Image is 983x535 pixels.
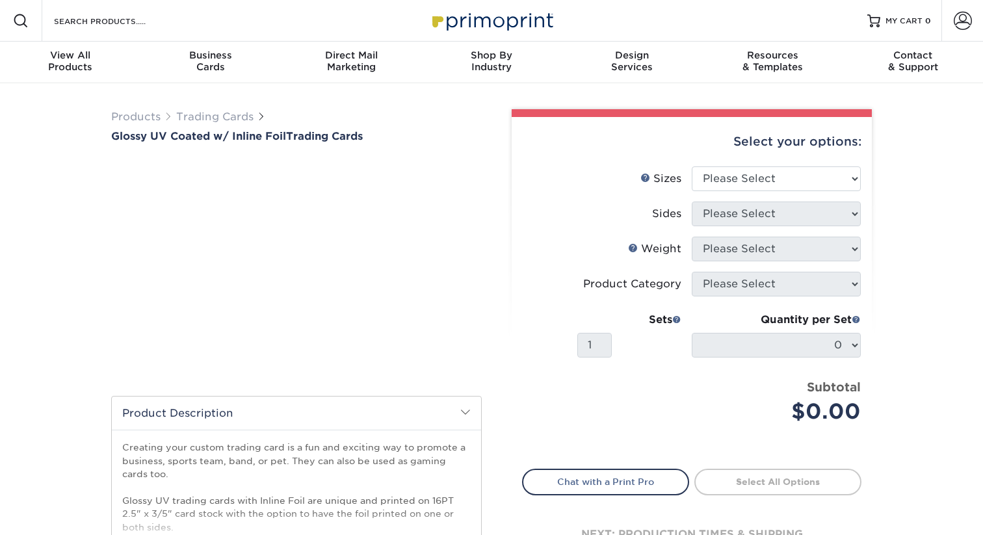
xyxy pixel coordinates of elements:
[562,42,702,83] a: DesignServices
[421,49,562,61] span: Shop By
[53,13,179,29] input: SEARCH PRODUCTS.....
[112,397,481,430] h2: Product Description
[522,469,689,495] a: Chat with a Print Pro
[281,49,421,73] div: Marketing
[702,49,843,73] div: & Templates
[702,49,843,61] span: Resources
[885,16,923,27] span: MY CART
[140,42,281,83] a: BusinessCards
[111,130,286,142] span: Glossy UV Coated w/ Inline Foil
[111,130,482,142] h1: Trading Cards
[583,276,681,292] div: Product Category
[843,49,983,61] span: Contact
[426,7,557,34] img: Primoprint
[562,49,702,61] span: Design
[807,380,861,394] strong: Subtotal
[843,49,983,73] div: & Support
[111,111,161,123] a: Products
[640,171,681,187] div: Sizes
[692,312,861,328] div: Quantity per Set
[140,49,281,73] div: Cards
[652,206,681,222] div: Sides
[421,49,562,73] div: Industry
[522,117,861,166] div: Select your options:
[281,42,421,83] a: Direct MailMarketing
[111,130,482,142] a: Glossy UV Coated w/ Inline FoilTrading Cards
[701,396,861,427] div: $0.00
[176,111,254,123] a: Trading Cards
[562,49,702,73] div: Services
[702,42,843,83] a: Resources& Templates
[628,241,681,257] div: Weight
[140,49,281,61] span: Business
[843,42,983,83] a: Contact& Support
[421,42,562,83] a: Shop ByIndustry
[577,312,681,328] div: Sets
[925,16,931,25] span: 0
[694,469,861,495] a: Select All Options
[281,49,421,61] span: Direct Mail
